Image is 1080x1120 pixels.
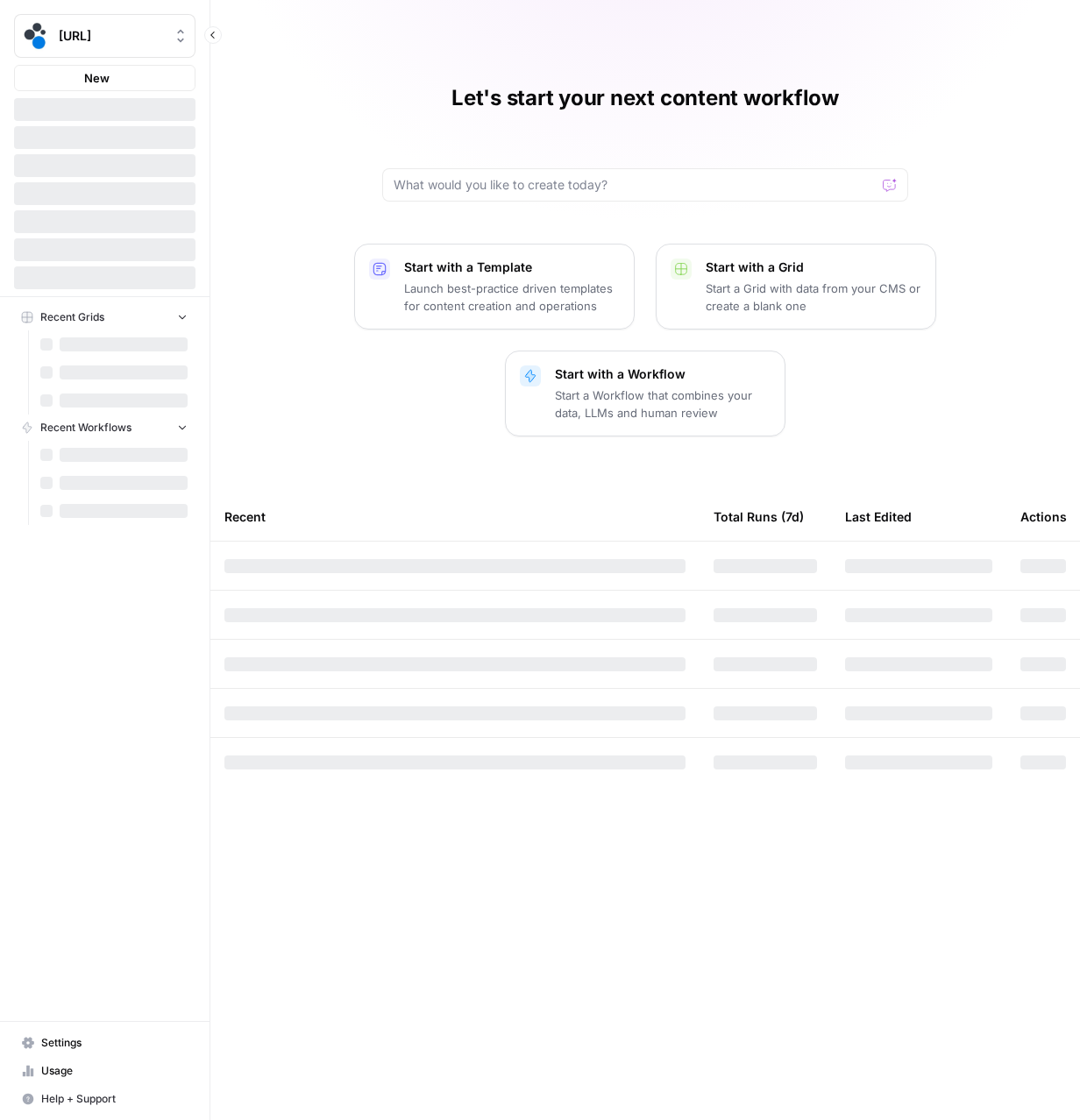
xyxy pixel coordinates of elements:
span: Usage [41,1063,188,1079]
p: Start with a Grid [706,259,921,276]
p: Start with a Template [404,259,620,276]
button: Recent Workflows [14,415,195,441]
p: Start a Workflow that combines your data, LLMs and human review [555,386,771,422]
button: Start with a WorkflowStart a Workflow that combines your data, LLMs and human review [505,351,785,436]
span: [URL] [59,27,165,45]
button: New [14,65,195,91]
p: Start a Grid with data from your CMS or create a blank one [706,280,921,315]
span: Help + Support [41,1091,188,1107]
div: Recent [224,493,686,541]
div: Actions [1020,493,1067,541]
button: Start with a TemplateLaunch best-practice driven templates for content creation and operations [354,244,635,330]
button: Start with a GridStart a Grid with data from your CMS or create a blank one [656,244,936,330]
a: Usage [14,1057,195,1085]
button: Workspace: spot.ai [14,14,195,58]
img: spot.ai Logo [20,20,52,52]
span: Settings [41,1035,188,1051]
p: Launch best-practice driven templates for content creation and operations [404,280,620,315]
span: Recent Workflows [40,420,131,436]
button: Recent Grids [14,304,195,330]
span: Recent Grids [40,309,104,325]
span: New [84,69,110,87]
div: Total Runs (7d) [714,493,804,541]
h1: Let's start your next content workflow [451,84,839,112]
a: Settings [14,1029,195,1057]
input: What would you like to create today? [394,176,876,194]
p: Start with a Workflow [555,365,771,383]
button: Help + Support [14,1085,195,1113]
div: Last Edited [845,493,912,541]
